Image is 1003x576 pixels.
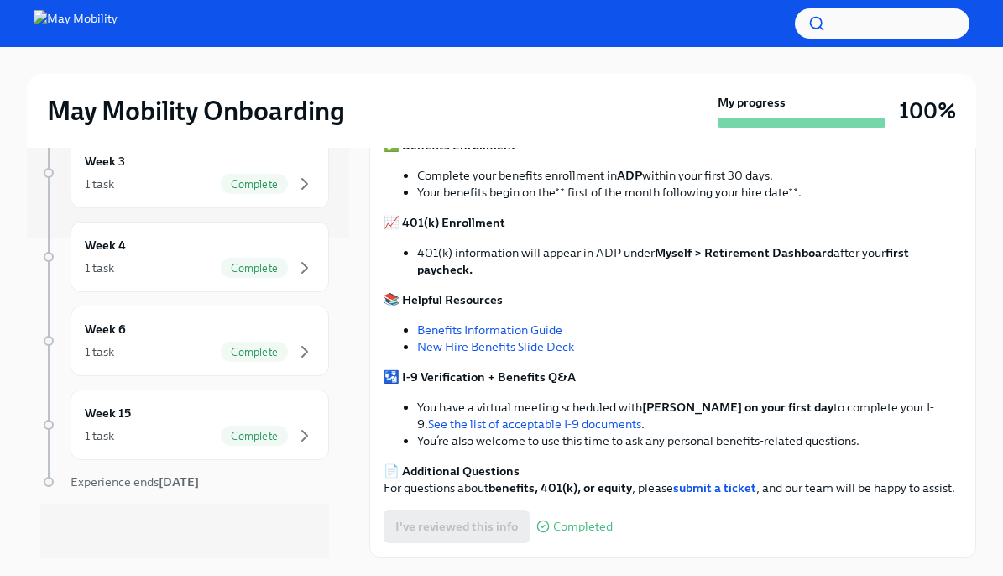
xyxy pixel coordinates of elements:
[221,262,288,275] span: Complete
[384,215,505,230] strong: 📈 401(k) Enrollment
[417,399,962,432] li: You have a virtual meeting scheduled with to complete your I-9. .
[221,430,288,442] span: Complete
[40,222,329,292] a: Week 41 taskComplete
[899,96,956,126] h3: 100%
[85,259,114,276] div: 1 task
[71,474,199,490] span: Experience ends
[488,480,632,495] strong: benefits, 401(k), or equity
[673,480,756,495] a: submit a ticket
[417,244,962,278] li: 401(k) information will appear in ADP under after your
[40,138,329,208] a: Week 31 taskComplete
[85,343,114,360] div: 1 task
[221,178,288,191] span: Complete
[384,369,576,385] strong: 🛂 I-9 Verification + Benefits Q&A
[85,427,114,444] div: 1 task
[384,292,503,307] strong: 📚 Helpful Resources
[47,94,345,128] h2: May Mobility Onboarding
[417,339,574,354] a: New Hire Benefits Slide Deck
[40,390,329,460] a: Week 151 taskComplete
[718,94,786,111] strong: My progress
[40,306,329,376] a: Week 61 taskComplete
[85,175,114,192] div: 1 task
[417,322,562,338] a: Benefits Information Guide
[159,474,199,490] strong: [DATE]
[384,463,962,496] p: For questions about , please , and our team will be happy to assist.
[553,521,613,533] span: Completed
[617,168,642,183] strong: ADP
[85,320,126,338] h6: Week 6
[85,404,131,422] h6: Week 15
[85,236,126,254] h6: Week 4
[85,152,125,170] h6: Week 3
[642,400,833,415] strong: [PERSON_NAME] on your first day
[417,184,962,201] li: Your benefits begin on the** first of the month following your hire date**.
[655,245,833,260] strong: Myself > Retirement Dashboard
[221,346,288,359] span: Complete
[417,432,962,449] li: You’re also welcome to use this time to ask any personal benefits-related questions.
[34,10,118,37] img: May Mobility
[384,463,520,479] strong: 📄 Additional Questions
[428,416,641,432] a: See the list of acceptable I-9 documents
[417,167,962,184] li: Complete your benefits enrollment in within your first 30 days.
